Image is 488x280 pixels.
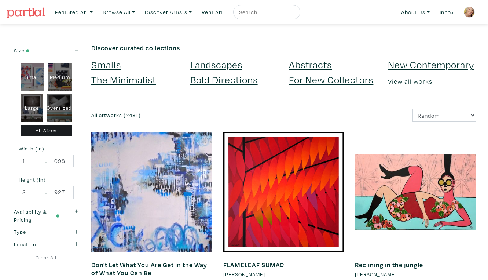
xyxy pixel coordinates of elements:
[355,261,423,269] a: Reclining in the jungle
[52,5,96,20] a: Featured Art
[14,228,60,236] div: Type
[289,58,332,71] a: Abstracts
[238,8,293,17] input: Search
[355,270,397,279] li: [PERSON_NAME]
[12,238,80,250] button: Location
[91,44,476,52] h6: Discover curated collections
[48,63,72,91] div: Medium
[91,58,121,71] a: Smalls
[223,270,344,279] a: [PERSON_NAME]
[223,270,265,279] li: [PERSON_NAME]
[47,94,72,122] div: Oversized
[12,254,80,262] a: Clear All
[398,5,433,20] a: About Us
[388,77,432,86] a: View all works
[198,5,227,20] a: Rent Art
[223,261,284,269] a: FLAMELEAF SUMAC
[21,94,44,122] div: Large
[14,47,60,55] div: Size
[464,7,475,18] img: phpThumb.php
[14,240,60,248] div: Location
[91,73,156,86] a: The Minimalist
[45,188,47,197] span: -
[91,261,207,277] a: Don't Let What You Are Get in the Way of What You Can Be
[99,5,138,20] a: Browse All
[289,73,373,86] a: For New Collectors
[12,206,80,226] button: Availability & Pricing
[12,44,80,57] button: Size
[21,63,45,91] div: Small
[91,112,278,119] h6: All artworks (2431)
[19,146,74,151] small: Width (in)
[12,226,80,238] button: Type
[190,58,242,71] a: Landscapes
[45,156,47,166] span: -
[355,270,476,279] a: [PERSON_NAME]
[14,208,60,223] div: Availability & Pricing
[436,5,457,20] a: Inbox
[21,125,72,137] div: All Sizes
[19,177,74,182] small: Height (in)
[388,58,474,71] a: New Contemporary
[190,73,258,86] a: Bold Directions
[142,5,195,20] a: Discover Artists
